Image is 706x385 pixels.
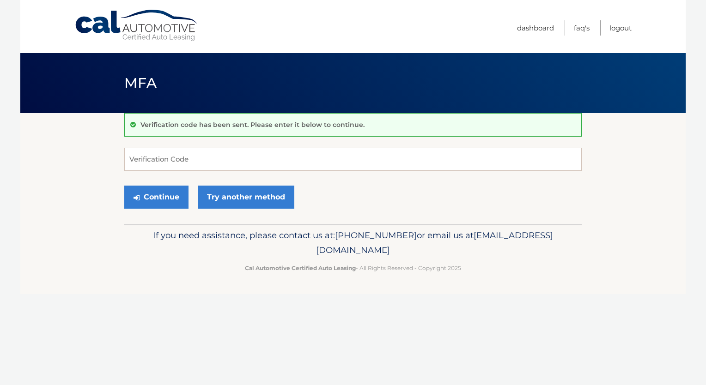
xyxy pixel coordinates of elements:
a: FAQ's [574,20,590,36]
button: Continue [124,186,189,209]
p: Verification code has been sent. Please enter it below to continue. [140,120,365,129]
input: Verification Code [124,148,582,171]
p: If you need assistance, please contact us at: or email us at [130,228,576,258]
span: MFA [124,74,157,91]
span: [EMAIL_ADDRESS][DOMAIN_NAME] [316,230,553,255]
p: - All Rights Reserved - Copyright 2025 [130,263,576,273]
a: Dashboard [517,20,554,36]
a: Logout [609,20,632,36]
strong: Cal Automotive Certified Auto Leasing [245,265,356,271]
a: Try another method [198,186,294,209]
span: [PHONE_NUMBER] [335,230,417,241]
a: Cal Automotive [74,9,199,42]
